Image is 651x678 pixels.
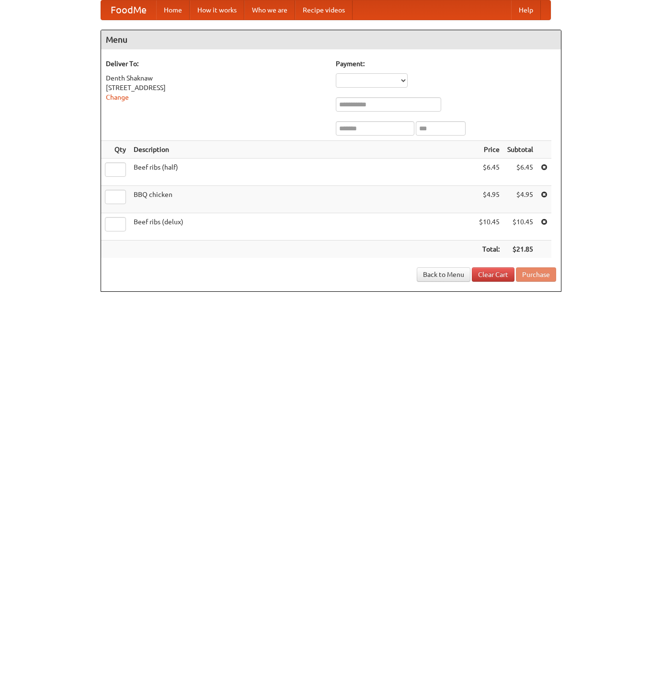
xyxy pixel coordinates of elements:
[516,267,556,282] button: Purchase
[472,267,514,282] a: Clear Cart
[503,241,537,258] th: $21.85
[417,267,470,282] a: Back to Menu
[101,141,130,159] th: Qty
[503,213,537,241] td: $10.45
[336,59,556,69] h5: Payment:
[295,0,353,20] a: Recipe videos
[475,186,503,213] td: $4.95
[101,0,156,20] a: FoodMe
[503,186,537,213] td: $4.95
[475,241,503,258] th: Total:
[130,141,475,159] th: Description
[244,0,295,20] a: Who we are
[511,0,541,20] a: Help
[130,159,475,186] td: Beef ribs (half)
[475,141,503,159] th: Price
[190,0,244,20] a: How it works
[503,159,537,186] td: $6.45
[101,30,561,49] h4: Menu
[475,213,503,241] td: $10.45
[106,83,326,92] div: [STREET_ADDRESS]
[130,213,475,241] td: Beef ribs (delux)
[130,186,475,213] td: BBQ chicken
[106,93,129,101] a: Change
[106,59,326,69] h5: Deliver To:
[475,159,503,186] td: $6.45
[156,0,190,20] a: Home
[503,141,537,159] th: Subtotal
[106,73,326,83] div: Denth Shaknaw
